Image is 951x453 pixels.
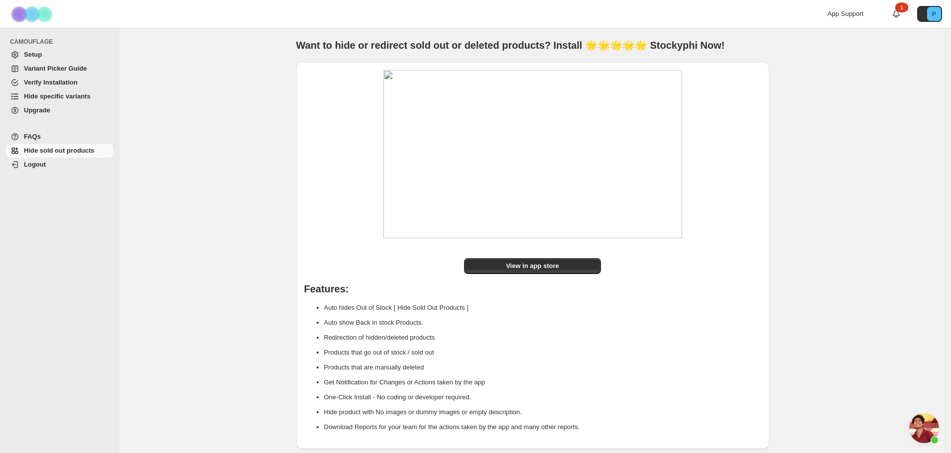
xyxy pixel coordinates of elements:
li: One-Click Install - No coding or developer required. [324,390,761,405]
span: Logout [24,161,46,168]
span: Hide sold out products [24,147,95,154]
span: Setup [24,51,42,58]
li: Redirection of hidden/deleted products [324,330,761,345]
li: Auto show Back in stock Products. [324,315,761,330]
a: Variant Picker Guide [6,62,114,76]
h1: Features: [304,284,761,294]
a: Verify Installation [6,76,114,90]
button: Avatar with initials P [917,6,942,22]
a: Hide sold out products [6,144,114,158]
span: App Support [828,10,863,17]
span: Variant Picker Guide [24,65,87,72]
a: Upgrade [6,103,114,117]
li: Products that are manually deleted [324,360,761,375]
span: Verify Installation [24,79,78,86]
a: Hide specific variants [6,90,114,103]
span: Avatar with initials P [927,7,941,21]
img: image [383,70,682,238]
span: Hide specific variants [24,92,91,100]
span: Upgrade [24,106,50,114]
a: Setup [6,48,114,62]
li: Get Notification for Changes or Actions taken by the app [324,375,761,390]
a: View in app store [464,258,601,274]
div: 1 [895,2,908,12]
div: Open chat [909,413,939,443]
span: View in app store [506,261,559,271]
text: P [932,11,936,17]
h1: Want to hide or redirect sold out or deleted products? Install 🌟🌟🌟🌟🌟 Stockyphi Now! [296,38,769,52]
a: FAQs [6,130,114,144]
li: Hide product with No images or dummy images or empty description. [324,405,761,420]
img: Camouflage [8,0,58,28]
a: 1 [891,9,901,19]
span: CAMOUFLAGE [10,38,115,46]
a: Logout [6,158,114,172]
li: Auto hides Out of Stock [ Hide Sold Out Products ] [324,300,761,315]
span: FAQs [24,133,41,140]
li: Download Reports for your team for the actions taken by the app and many other reports. [324,420,761,435]
li: Products that go out of stock / sold out [324,345,761,360]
